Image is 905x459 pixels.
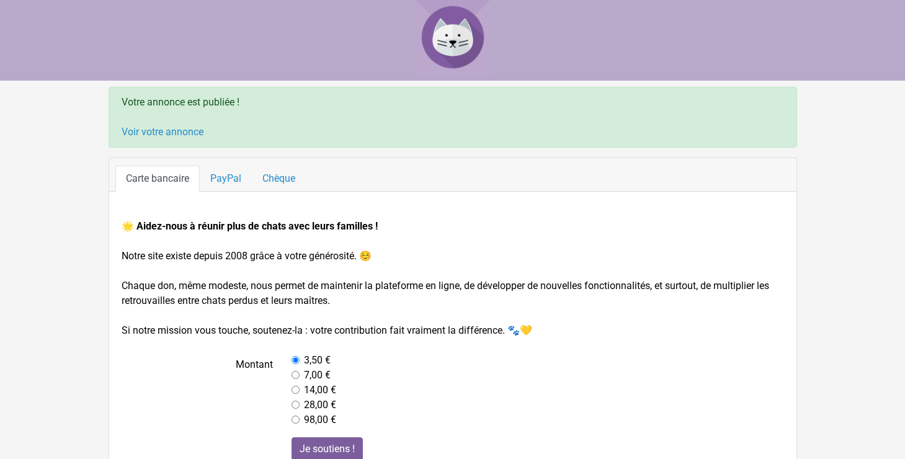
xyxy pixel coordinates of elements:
[122,220,378,232] strong: 🌟 Aidez-nous à réunir plus de chats avec leurs familles !
[304,368,331,383] label: 7,00 €
[304,383,336,398] label: 14,00 €
[122,126,203,138] a: Voir votre annonce
[115,166,200,192] a: Carte bancaire
[200,166,252,192] a: PayPal
[304,398,336,412] label: 28,00 €
[304,412,336,427] label: 98,00 €
[252,166,306,192] a: Chèque
[304,353,331,368] label: 3,50 €
[112,353,283,427] label: Montant
[109,87,797,148] div: Votre annonce est publiée !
